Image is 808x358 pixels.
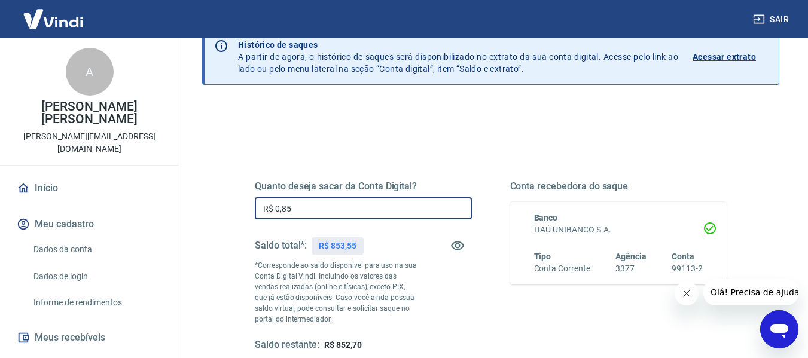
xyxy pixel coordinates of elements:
button: Meus recebíveis [14,325,164,351]
div: A [66,48,114,96]
a: Acessar extrato [693,39,769,75]
a: Dados de login [29,264,164,289]
button: Sair [751,8,794,30]
iframe: Botão para abrir a janela de mensagens [760,310,798,348]
p: R$ 853,55 [319,240,356,252]
span: R$ 852,70 [324,340,362,350]
iframe: Fechar mensagem [675,281,699,305]
h6: 3377 [615,262,647,275]
iframe: Mensagem da empresa [703,279,798,305]
span: Tipo [534,252,551,261]
button: Meu cadastro [14,211,164,237]
h5: Quanto deseja sacar da Conta Digital? [255,180,472,192]
a: Dados da conta [29,237,164,262]
h6: 99113-2 [672,262,703,275]
p: Acessar extrato [693,51,756,63]
h6: ITAÚ UNIBANCO S.A. [534,224,703,236]
p: A partir de agora, o histórico de saques será disponibilizado no extrato da sua conta digital. Ac... [238,39,678,75]
h5: Saldo total*: [255,240,307,252]
p: [PERSON_NAME] [PERSON_NAME] [10,100,169,126]
a: Informe de rendimentos [29,290,164,315]
span: Olá! Precisa de ajuda? [7,8,100,18]
p: [PERSON_NAME][EMAIL_ADDRESS][DOMAIN_NAME] [10,130,169,155]
h6: Conta Corrente [534,262,590,275]
span: Conta [672,252,694,261]
p: Histórico de saques [238,39,678,51]
a: Início [14,175,164,201]
img: Vindi [14,1,92,37]
p: *Corresponde ao saldo disponível para uso na sua Conta Digital Vindi. Incluindo os valores das ve... [255,260,417,325]
h5: Saldo restante: [255,339,319,351]
span: Agência [615,252,647,261]
h5: Conta recebedora do saque [510,180,727,192]
span: Banco [534,213,558,222]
